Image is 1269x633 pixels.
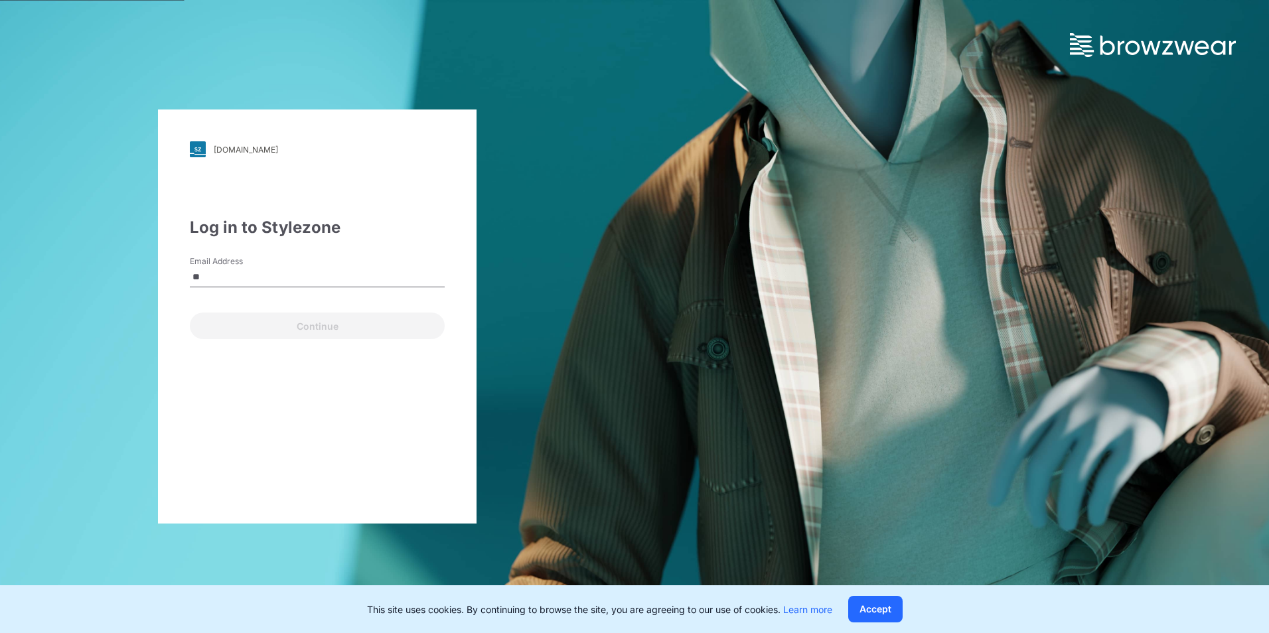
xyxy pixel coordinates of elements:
div: [DOMAIN_NAME] [214,145,278,155]
button: Accept [848,596,903,622]
img: svg+xml;base64,PHN2ZyB3aWR0aD0iMjgiIGhlaWdodD0iMjgiIHZpZXdCb3g9IjAgMCAyOCAyOCIgZmlsbD0ibm9uZSIgeG... [190,141,206,157]
p: This site uses cookies. By continuing to browse the site, you are agreeing to our use of cookies. [367,602,832,616]
label: Email Address [190,255,283,267]
img: browzwear-logo.73288ffb.svg [1070,33,1236,57]
div: Log in to Stylezone [190,216,445,240]
a: [DOMAIN_NAME] [190,141,445,157]
a: Learn more [783,604,832,615]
